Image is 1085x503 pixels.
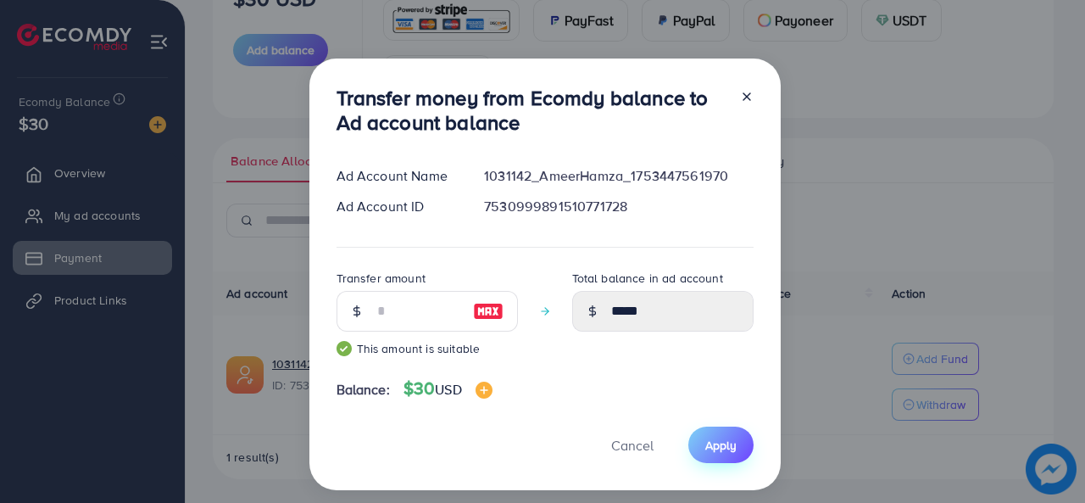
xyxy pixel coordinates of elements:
[337,380,390,400] span: Balance:
[572,270,723,287] label: Total balance in ad account
[337,341,352,356] img: guide
[337,86,726,135] h3: Transfer money from Ecomdy balance to Ad account balance
[476,382,492,399] img: image
[323,197,471,216] div: Ad Account ID
[611,436,654,455] span: Cancel
[473,301,504,321] img: image
[337,270,426,287] label: Transfer amount
[705,437,737,454] span: Apply
[470,197,766,216] div: 7530999891510771728
[590,427,675,463] button: Cancel
[470,166,766,186] div: 1031142_AmeerHamza_1753447561970
[337,340,518,357] small: This amount is suitable
[688,427,754,463] button: Apply
[403,378,492,400] h4: $30
[435,380,461,399] span: USD
[323,166,471,186] div: Ad Account Name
